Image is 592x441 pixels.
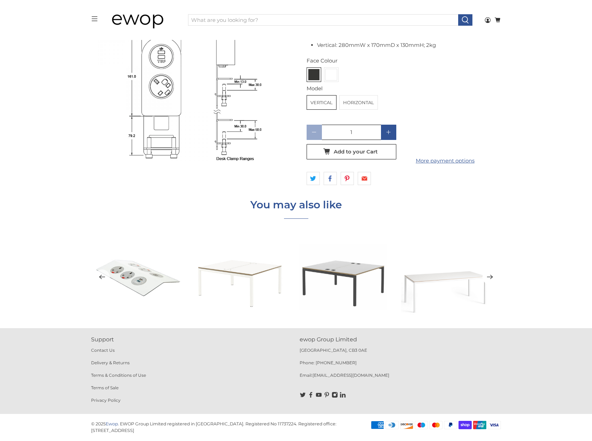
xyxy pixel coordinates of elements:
[300,360,501,372] p: Phone: [PHONE_NUMBER]
[91,373,146,378] a: Terms & Conditions of Use
[91,398,121,403] a: Privacy Policy
[250,199,342,211] h4: You may also like
[340,95,378,109] label: Horizontal
[91,348,115,353] a: Contact Us
[400,157,490,165] a: More payment options
[307,144,396,159] button: Add to your Cart
[188,14,459,26] input: What are you looking for?
[91,421,336,433] p: EWOP Group Limited registered in [GEOGRAPHIC_DATA]. Registered No 11737224. Registered office: [S...
[313,373,389,378] a: [EMAIL_ADDRESS][DOMAIN_NAME]
[307,85,494,93] div: Model
[300,335,501,344] p: ewop Group Limited
[91,421,119,426] p: © 2025 .
[95,269,110,285] button: Previous
[91,360,130,365] a: Delivery & Returns
[300,372,501,385] p: Email:
[317,41,494,49] li: Vertical: 280mmW x 170mmD x 130mmH; 2kg
[106,421,118,426] a: Ewop
[300,347,501,360] p: [GEOGRAPHIC_DATA], CB3 0AE
[91,385,119,390] a: Terms of Sale
[482,269,498,285] button: Next
[334,149,378,155] span: Add to your Cart
[307,95,336,109] label: Vertical
[91,335,293,344] p: Support
[307,57,494,65] div: Face Colour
